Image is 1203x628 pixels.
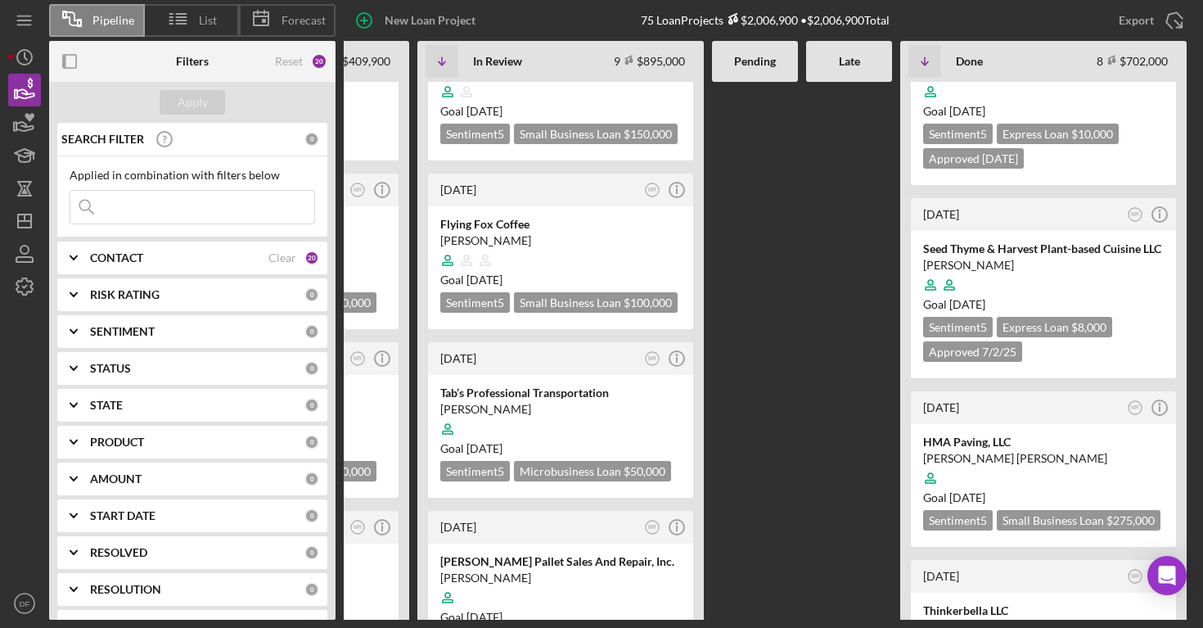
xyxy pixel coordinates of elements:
[354,187,362,192] text: MR
[908,389,1178,549] a: [DATE]MRHMA Paving, LLC[PERSON_NAME] [PERSON_NAME]Goal [DATE]Sentiment5Small Business Loan $275,000
[648,524,656,530] text: MR
[923,569,959,583] time: 2025-07-31 22:07
[648,355,656,361] text: MR
[997,124,1119,144] div: Express Loan $10,000
[347,348,369,370] button: MR
[92,14,134,27] span: Pipeline
[514,461,671,481] div: Microbusiness Loan
[1131,573,1139,579] text: MR
[923,341,1022,362] div: Approved 7/2/25
[1131,211,1139,217] text: MR
[923,257,1164,273] div: [PERSON_NAME]
[426,340,696,500] a: [DATE]MRTab’s Professional Transportation[PERSON_NAME]Goal [DATE]Sentiment5Microbusiness Loan $50...
[90,546,147,559] b: RESOLVED
[329,464,371,478] span: $50,000
[440,385,681,401] div: Tab’s Professional Transportation
[90,436,144,449] b: PRODUCT
[311,53,327,70] div: 20
[923,434,1164,450] div: HMA Paving, LLC
[1147,556,1187,595] div: Open Intercom Messenger
[1097,54,1168,68] div: 8 $702,000
[304,251,319,265] div: 20
[949,104,985,118] time: 09/28/2025
[648,187,656,192] text: MR
[440,351,476,365] time: 2025-09-08 11:18
[908,196,1178,381] a: [DATE]MRSeed Thyme & Harvest Plant-based Cuisine LLC[PERSON_NAME]Goal [DATE]Sentiment5Express Loa...
[8,587,41,620] button: DF
[1124,204,1147,226] button: MR
[624,127,672,141] span: $150,000
[923,148,1024,169] div: Approved [DATE]
[466,273,502,287] time: 03/31/2024
[642,179,664,201] button: MR
[923,510,993,531] div: Sentiment 5
[199,14,217,27] span: List
[90,472,142,486] b: AMOUNT
[624,464,665,478] span: $50,000
[354,355,362,361] text: MR
[304,545,319,560] div: 0
[426,171,696,332] a: [DATE]MRFlying Fox Coffee[PERSON_NAME]Goal [DATE]Sentiment5Small Business Loan $100,000
[949,490,985,504] time: 05/15/2025
[354,524,362,530] text: MR
[440,104,502,118] span: Goal
[178,90,208,115] div: Apply
[997,317,1112,337] div: Express Loan $8,000
[440,401,681,418] div: [PERSON_NAME]
[440,461,510,481] div: Sentiment 5
[923,241,1164,257] div: Seed Thyme & Harvest Plant-based Cuisine LLC
[160,90,225,115] button: Apply
[642,517,664,539] button: MR
[642,348,664,370] button: MR
[956,55,983,68] b: Done
[90,288,160,301] b: RISK RATING
[304,398,319,413] div: 0
[304,287,319,302] div: 0
[313,54,390,68] div: 58 $409,900
[344,4,492,37] button: New Loan Project
[90,509,155,522] b: START DATE
[304,435,319,450] div: 0
[514,292,678,313] div: Small Business Loan
[923,400,959,414] time: 2025-08-25 14:57
[1119,4,1154,37] div: Export
[514,124,678,144] div: Small Business Loan
[923,297,985,311] span: Goal
[440,233,681,249] div: [PERSON_NAME]
[923,104,985,118] span: Goal
[304,472,319,486] div: 0
[923,603,1164,619] div: Thinkerbella LLC
[440,124,510,144] div: Sentiment 5
[734,55,776,68] b: Pending
[440,273,502,287] span: Goal
[440,520,476,534] time: 2025-09-03 17:03
[90,251,143,264] b: CONTACT
[1124,397,1147,419] button: MR
[304,324,319,339] div: 0
[275,55,303,68] div: Reset
[839,55,860,68] b: Late
[923,317,993,337] div: Sentiment 5
[347,179,369,201] button: MR
[61,133,144,146] b: SEARCH FILTER
[268,251,296,264] div: Clear
[70,169,315,182] div: Applied in combination with filters below
[440,441,502,455] span: Goal
[20,599,30,608] text: DF
[641,13,890,27] div: 75 Loan Projects • $2,006,900 Total
[949,297,985,311] time: 06/30/2025
[440,570,681,586] div: [PERSON_NAME]
[304,132,319,147] div: 0
[440,292,510,313] div: Sentiment 5
[723,13,798,27] div: $2,006,900
[440,610,502,624] span: Goal
[426,2,696,163] a: Unlocked Coffee Roasters[PERSON_NAME]Goal [DATE]Sentiment5Small Business Loan $150,000
[1106,513,1155,527] span: $275,000
[329,296,371,309] span: $10,000
[1131,404,1139,410] text: MR
[90,325,155,338] b: SENTIMENT
[923,124,993,144] div: Sentiment 5
[385,4,475,37] div: New Loan Project
[923,450,1164,467] div: [PERSON_NAME] [PERSON_NAME]
[347,517,369,539] button: MR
